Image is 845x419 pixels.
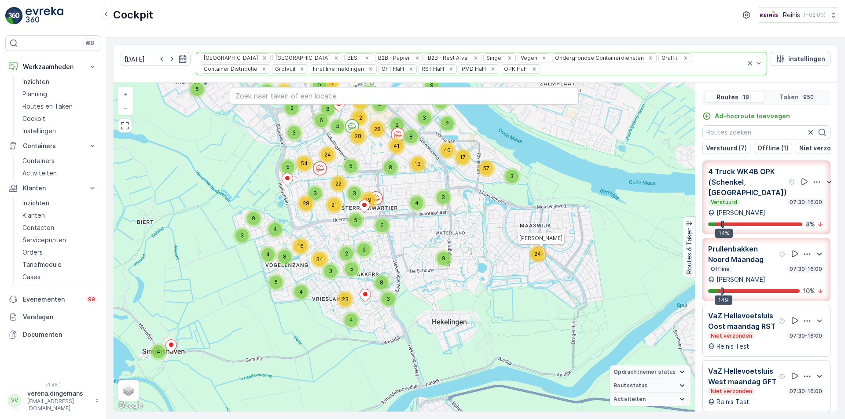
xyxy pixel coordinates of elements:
span: 28 [355,133,361,139]
img: logo_light-DOdMpM7g.png [26,7,63,25]
span: 5 [275,279,278,285]
div: 34 [311,251,328,268]
span: 2 [363,246,366,253]
div: 21 [325,196,343,214]
span: 9 [442,255,445,262]
div: 4 [150,343,167,361]
span: 2 [345,250,348,257]
div: RST HaH [419,65,445,73]
button: instellingen [771,52,830,66]
div: 4 [342,311,360,329]
p: Instellingen [22,127,56,135]
span: 17 [460,154,466,160]
span: 40 [444,147,451,153]
span: 12 [356,114,362,121]
span: 57 [483,165,489,171]
span: 19 [365,197,371,203]
span: 5 [350,266,353,272]
div: 3 [503,168,521,185]
p: Reinis Test [716,342,749,351]
p: Reinis Test [716,397,749,406]
a: Servicepunten [19,234,100,246]
span: 4 [299,288,303,295]
div: Graffiti [659,54,680,62]
div: 14% [715,229,733,238]
p: Cockpit [22,114,45,123]
div: 4 [292,283,310,301]
div: 12 [350,109,368,127]
div: Remove Graffiti [681,55,691,62]
div: Remove B2B - Papier [412,55,422,62]
span: 4 [415,200,419,206]
div: 9 [245,210,262,227]
p: 4 Truck WK4B OPK (Schenkel, [GEOGRAPHIC_DATA]) [708,166,787,198]
p: Ad-hocroute toevoegen [715,112,790,120]
p: Reinis [783,11,800,19]
span: 54 [301,160,308,167]
span: 5 [287,164,290,170]
div: 8 [276,248,294,266]
span: 3 [386,295,390,302]
span: 21 [331,201,337,208]
div: help tooltippictogram [779,373,786,380]
div: 6 [258,82,276,100]
div: Remove Container Distributie [259,66,269,73]
a: Uitzoomen [119,101,132,114]
span: 3 [313,190,317,197]
span: 8 [380,279,383,286]
div: 3 [285,124,303,142]
a: Routes en Taken [19,100,100,113]
div: 6 [373,217,391,234]
button: Klanten [5,179,100,197]
div: 3 [233,227,251,244]
span: 5 [349,163,353,169]
div: First line meldingen [310,65,365,73]
a: Ad-hocroute toevoegen [702,112,790,120]
p: Containers [22,157,55,165]
p: Orders [22,248,43,257]
div: Ondergrondse Containerdiensten [552,54,645,62]
a: Planning [19,88,100,100]
div: 5 [359,84,377,101]
span: 22 [335,180,342,187]
div: help tooltippictogram [779,317,786,324]
p: Contacten [22,223,54,232]
p: Documenten [23,330,97,339]
div: 2 [388,116,406,134]
div: help tooltippictogram [789,179,796,186]
div: 5 [342,157,360,175]
p: 07:30-16:00 [789,199,823,206]
span: 6 [380,222,384,229]
p: [EMAIL_ADDRESS][DOMAIN_NAME] [27,398,91,412]
span: 3 [240,232,244,239]
div: 24 [319,146,336,164]
span: 34 [316,256,323,262]
span: 3 [329,268,332,274]
div: 4 [408,194,426,212]
div: 17 [454,149,471,166]
p: verena.dingemans [27,389,91,398]
span: 5 [196,86,199,92]
a: Inzichten [19,197,100,209]
div: 4 [329,118,346,135]
a: Klanten [19,209,100,222]
a: Contacten [19,222,100,234]
a: Cockpit [19,113,100,125]
input: dd/mm/yyyy [121,52,191,66]
div: Remove Prullenbakken [260,55,269,62]
p: Werkzaamheden [23,62,83,71]
span: 2 [290,105,294,111]
p: [PERSON_NAME] [716,275,765,284]
div: 9 [423,77,441,94]
button: Werkzaamheden [5,58,100,76]
div: PMD HaH [459,65,487,73]
div: 9 [432,93,450,111]
summary: Routestatus [610,379,691,393]
div: 2 [438,115,456,132]
a: Documenten [5,326,100,343]
p: ⌘B [85,40,94,47]
span: v 1.48.1 [5,382,100,387]
div: Remove GFT HaH [406,66,416,73]
div: 3 [306,185,324,202]
span: 4 [349,317,353,323]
